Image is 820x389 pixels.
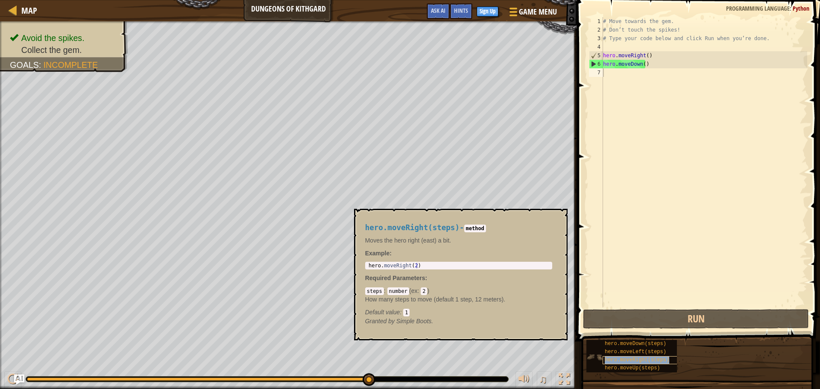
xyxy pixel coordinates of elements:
[387,287,409,295] code: number
[365,236,552,245] p: Moves the hero right (east) a bit.
[17,5,37,16] a: Map
[400,309,403,316] span: :
[10,32,119,44] li: Avoid the spikes.
[589,17,603,26] div: 1
[589,60,603,68] div: 6
[365,295,552,304] p: How many steps to move (default 1 step, 12 meters).
[365,275,425,281] span: Required Parameters
[425,275,428,281] span: :
[589,26,603,34] div: 2
[39,60,44,70] span: :
[365,318,396,325] span: Granted by
[21,45,82,55] span: Collect the gem.
[464,225,486,232] code: method
[4,371,21,389] button: Ctrl + P: Play
[726,4,790,12] span: Programming language
[411,287,418,294] span: ex
[790,4,793,12] span: :
[365,250,392,257] strong: :
[10,60,39,70] span: Goals
[454,6,468,15] span: Hints
[384,287,387,294] span: :
[515,371,533,389] button: Adjust volume
[365,287,384,295] code: steps
[605,357,669,363] span: hero.moveRight(steps)
[365,287,552,316] div: ( )
[589,51,603,60] div: 5
[589,34,603,43] div: 3
[431,6,445,15] span: Ask AI
[14,374,24,385] button: Ask AI
[427,3,450,19] button: Ask AI
[503,3,562,23] button: Game Menu
[589,68,603,77] div: 7
[21,33,85,43] span: Avoid the spikes.
[537,371,551,389] button: ♫
[365,250,390,257] span: Example
[477,6,498,17] button: Sign Up
[583,309,809,329] button: Run
[421,287,427,295] code: 2
[403,309,410,316] code: 1
[44,60,98,70] span: Incomplete
[589,43,603,51] div: 4
[365,224,552,232] h4: -
[365,223,460,232] span: hero.moveRight(steps)
[605,365,660,371] span: hero.moveUp(steps)
[605,349,666,355] span: hero.moveLeft(steps)
[793,4,809,12] span: Python
[10,44,119,56] li: Collect the gem.
[417,287,421,294] span: :
[21,5,37,16] span: Map
[605,341,666,347] span: hero.moveDown(steps)
[586,349,603,365] img: portrait.png
[365,318,433,325] em: Simple Boots.
[519,6,557,18] span: Game Menu
[556,371,573,389] button: Toggle fullscreen
[365,309,400,316] span: Default value
[539,373,547,386] span: ♫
